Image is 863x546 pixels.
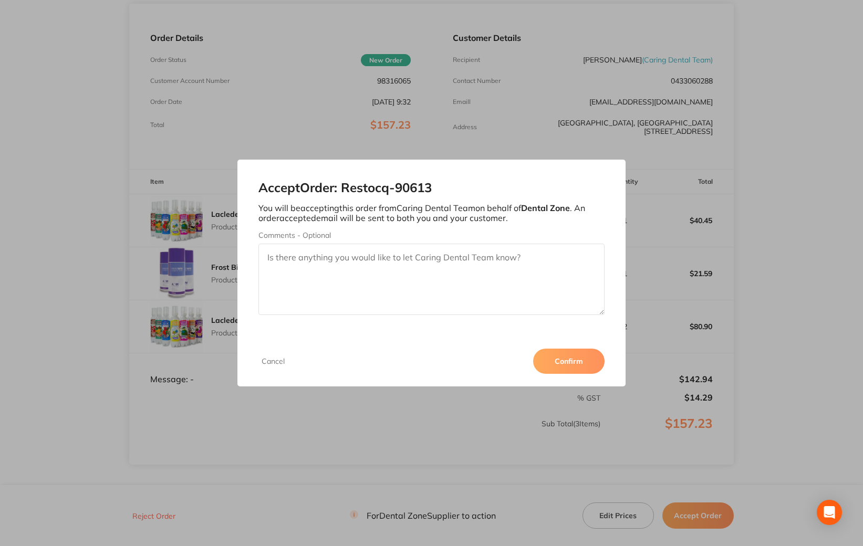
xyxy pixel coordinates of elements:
[533,349,605,374] button: Confirm
[817,500,842,525] div: Open Intercom Messenger
[258,356,288,366] button: Cancel
[258,203,605,223] p: You will be accepting this order from Caring Dental Team on behalf of . An order accepted email w...
[258,181,605,195] h2: Accept Order: Restocq- 90613
[521,203,570,213] b: Dental Zone
[258,231,605,239] label: Comments - Optional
